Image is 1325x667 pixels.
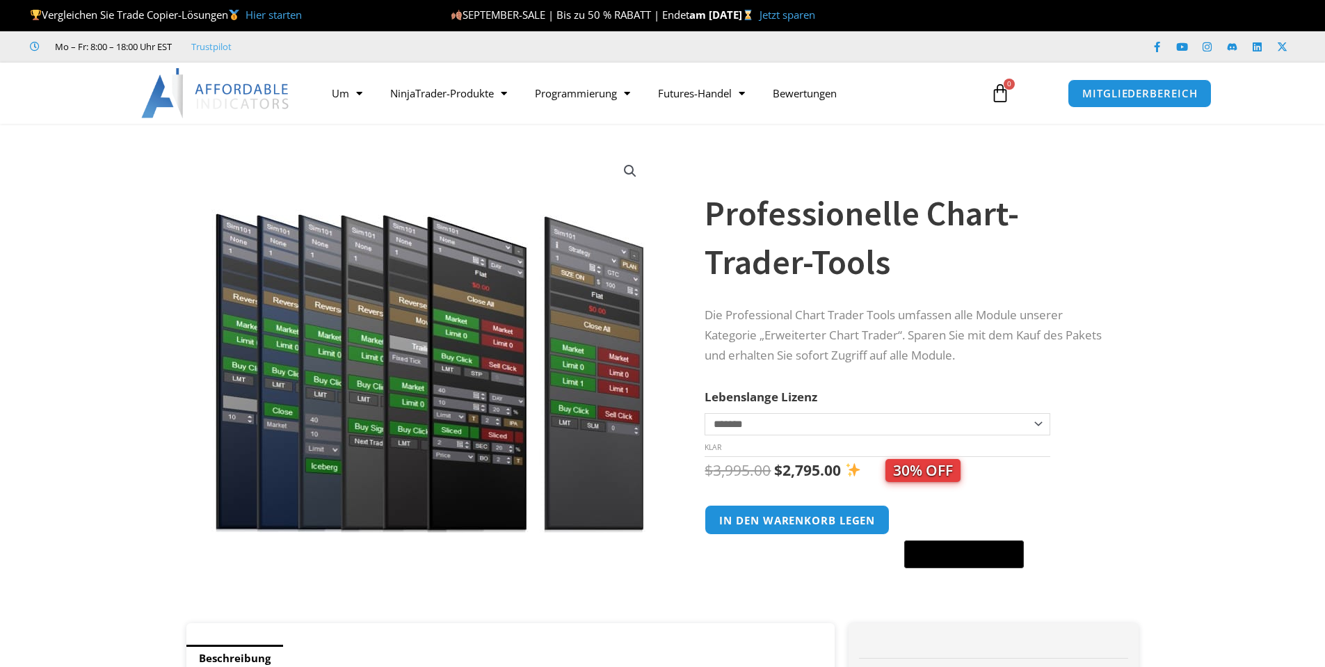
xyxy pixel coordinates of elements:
[318,77,376,109] a: Um
[705,191,1019,284] font: Professionelle Chart-Trader-Tools
[644,77,759,109] a: Futures-Handel
[521,77,644,109] a: Programmierung
[535,86,617,100] font: Programmierung
[618,159,643,184] a: Vollbild-Bildergalerie anzeigen
[191,40,232,53] font: Trustpilot
[451,10,462,20] img: 🍂
[689,8,757,22] font: am [DATE]
[191,38,232,55] a: Trustpilot
[705,460,771,480] bdi: 3,995.00
[846,463,860,477] img: ✨
[970,73,1031,113] a: 0
[199,651,271,665] font: Beschreibung
[55,40,172,53] font: Mo – Fr: 8:00 – 18:00 Uhr EST
[705,505,890,535] button: In den Warenkorb legen
[229,10,239,20] img: 🥇
[1068,79,1212,108] a: MITGLIEDERBEREICH
[390,86,494,100] font: NinjaTrader-Produkte
[773,86,837,100] font: Bewertungen
[206,148,653,533] img: ProfessionalToolsBundlePage
[1007,79,1011,88] font: 0
[705,389,817,405] font: Lebenslange Lizenz
[246,8,302,22] a: Hier starten
[904,540,1024,568] button: Kaufen mit GPay
[332,86,349,100] font: Um
[318,77,974,109] nav: Speisekarte
[141,68,291,118] img: LogoAI | Erschwingliche Indikatoren – NinjaTrader
[719,513,875,527] font: In den Warenkorb legen
[705,460,713,480] span: $
[705,307,1102,363] font: Die Professional Chart Trader Tools umfassen alle Module unserer Kategorie „Erweiterter Chart Tra...
[705,442,721,452] a: Klare Optionen
[901,503,1027,536] iframe: Secure express checkout frame
[658,86,732,100] font: Futures-Handel
[1082,86,1197,100] font: MITGLIEDERBEREICH
[743,10,753,20] img: ⌛
[451,8,689,22] font: SEPTEMBER-SALE | Bis zu 50 % RABATT | Endet
[774,460,841,480] bdi: 2,795.00
[759,77,851,109] a: Bewertungen
[760,8,815,22] a: Jetzt sparen
[376,77,521,109] a: NinjaTrader-Produkte
[885,459,961,482] span: 30% OFF
[31,10,41,20] img: 🏆
[705,442,721,452] font: Klar
[774,460,782,480] span: $
[42,8,246,22] font: Vergleichen Sie Trade Copier-Lösungen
